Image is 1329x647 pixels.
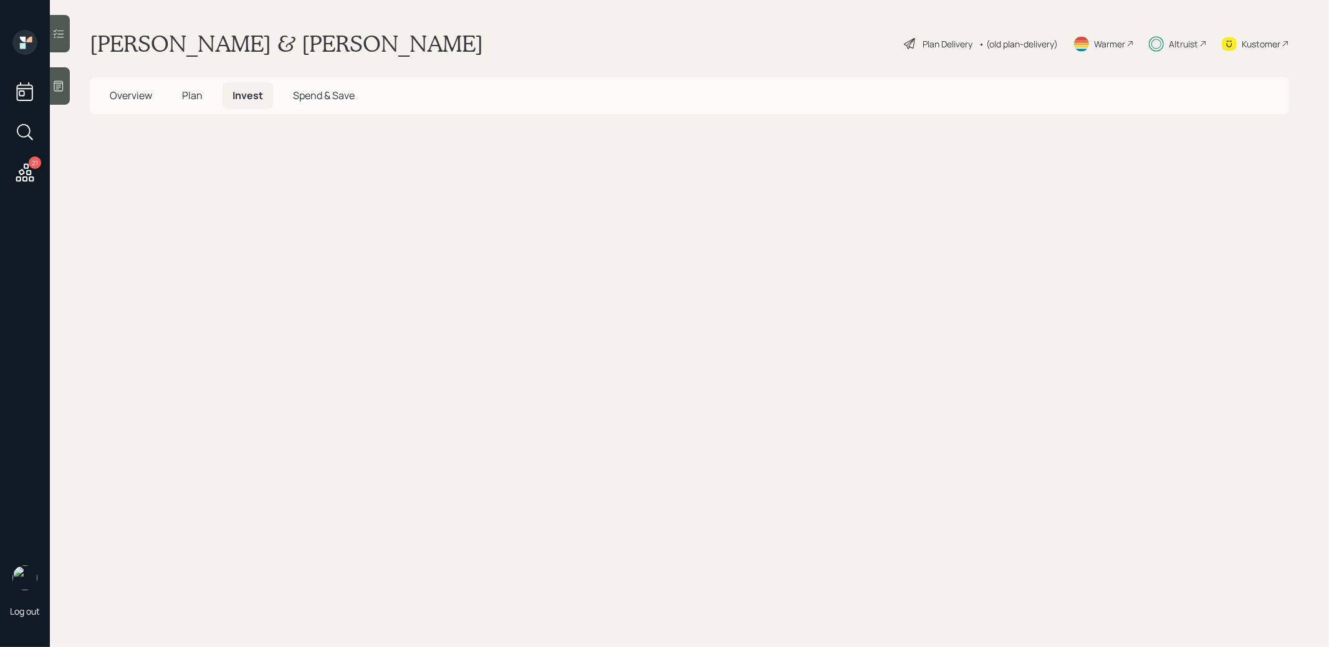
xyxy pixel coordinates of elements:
div: 21 [29,156,41,169]
div: Altruist [1169,37,1198,50]
img: treva-nostdahl-headshot.png [12,565,37,590]
span: Plan [182,89,203,102]
div: Plan Delivery [923,37,972,50]
h1: [PERSON_NAME] & [PERSON_NAME] [90,30,483,57]
div: • (old plan-delivery) [979,37,1058,50]
span: Spend & Save [293,89,355,102]
div: Kustomer [1242,37,1280,50]
div: Warmer [1094,37,1125,50]
div: Log out [10,605,40,617]
span: Overview [110,89,152,102]
span: Invest [233,89,263,102]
